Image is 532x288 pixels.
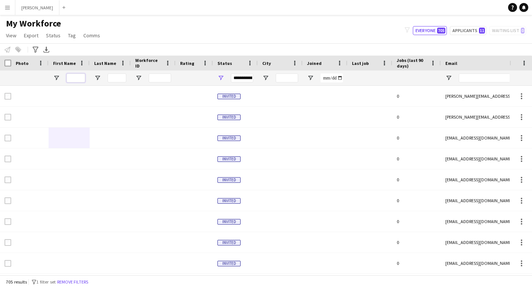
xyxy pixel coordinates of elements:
span: Jobs (last 90 days) [397,57,427,69]
span: Invited [217,219,241,225]
span: Invited [217,94,241,99]
span: Tag [68,32,76,39]
span: Invited [217,198,241,204]
span: Invited [217,261,241,266]
a: Tag [65,31,79,40]
a: Export [21,31,41,40]
input: Workforce ID Filter Input [149,73,171,82]
a: Status [43,31,64,40]
input: Row Selection is disabled for this row (unchecked) [4,176,11,183]
input: First Name Filter Input [66,73,85,82]
span: 705 [437,28,445,34]
input: City Filter Input [276,73,298,82]
span: Invited [217,177,241,183]
input: Row Selection is disabled for this row (unchecked) [4,114,11,120]
span: Invited [217,240,241,245]
input: Row Selection is disabled for this row (unchecked) [4,93,11,100]
span: Photo [16,60,28,66]
div: 0 [392,86,441,106]
span: View [6,32,16,39]
div: 0 [392,169,441,190]
span: Invited [217,156,241,162]
button: Applicants11 [450,26,486,35]
span: 1 filter set [36,279,56,285]
input: Row Selection is disabled for this row (unchecked) [4,197,11,204]
span: Status [46,32,61,39]
span: Rating [180,60,194,66]
button: Open Filter Menu [262,75,269,81]
span: My Workforce [6,18,61,29]
span: Export [24,32,38,39]
button: Remove filters [56,278,90,286]
app-action-btn: Advanced filters [31,45,40,54]
span: Invited [217,115,241,120]
div: 0 [392,148,441,169]
input: Row Selection is disabled for this row (unchecked) [4,218,11,225]
span: Invited [217,135,241,141]
button: Open Filter Menu [135,75,142,81]
span: City [262,60,271,66]
input: Last Name Filter Input [108,73,126,82]
div: 0 [392,253,441,273]
span: Email [445,60,457,66]
div: 0 [392,128,441,148]
div: 0 [392,107,441,127]
div: 0 [392,190,441,211]
input: Joined Filter Input [321,73,343,82]
span: Joined [307,60,322,66]
button: Open Filter Menu [94,75,101,81]
div: 0 [392,211,441,232]
a: View [3,31,19,40]
input: Row Selection is disabled for this row (unchecked) [4,156,11,162]
a: Comms [80,31,103,40]
app-action-btn: Export XLSX [42,45,51,54]
input: Row Selection is disabled for this row (unchecked) [4,239,11,246]
span: Comms [83,32,100,39]
button: Open Filter Menu [307,75,314,81]
button: Open Filter Menu [445,75,452,81]
input: Row Selection is disabled for this row (unchecked) [4,260,11,267]
span: Last job [352,60,369,66]
span: Last Name [94,60,116,66]
input: Row Selection is disabled for this row (unchecked) [4,135,11,141]
button: Open Filter Menu [217,75,224,81]
span: 11 [479,28,485,34]
div: 0 [392,232,441,253]
button: Open Filter Menu [53,75,60,81]
span: Status [217,60,232,66]
button: [PERSON_NAME] [15,0,59,15]
span: Workforce ID [135,57,162,69]
button: Everyone705 [413,26,447,35]
span: First Name [53,60,76,66]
